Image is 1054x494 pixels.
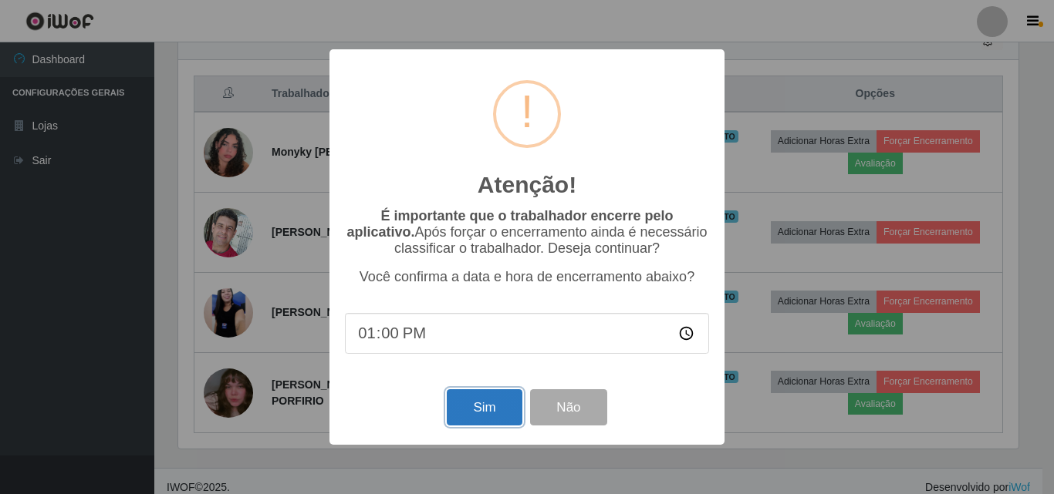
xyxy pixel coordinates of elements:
[345,269,709,285] p: Você confirma a data e hora de encerramento abaixo?
[345,208,709,257] p: Após forçar o encerramento ainda é necessário classificar o trabalhador. Deseja continuar?
[530,389,606,425] button: Não
[346,208,673,240] b: É importante que o trabalhador encerre pelo aplicativo.
[478,171,576,199] h2: Atenção!
[447,389,522,425] button: Sim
